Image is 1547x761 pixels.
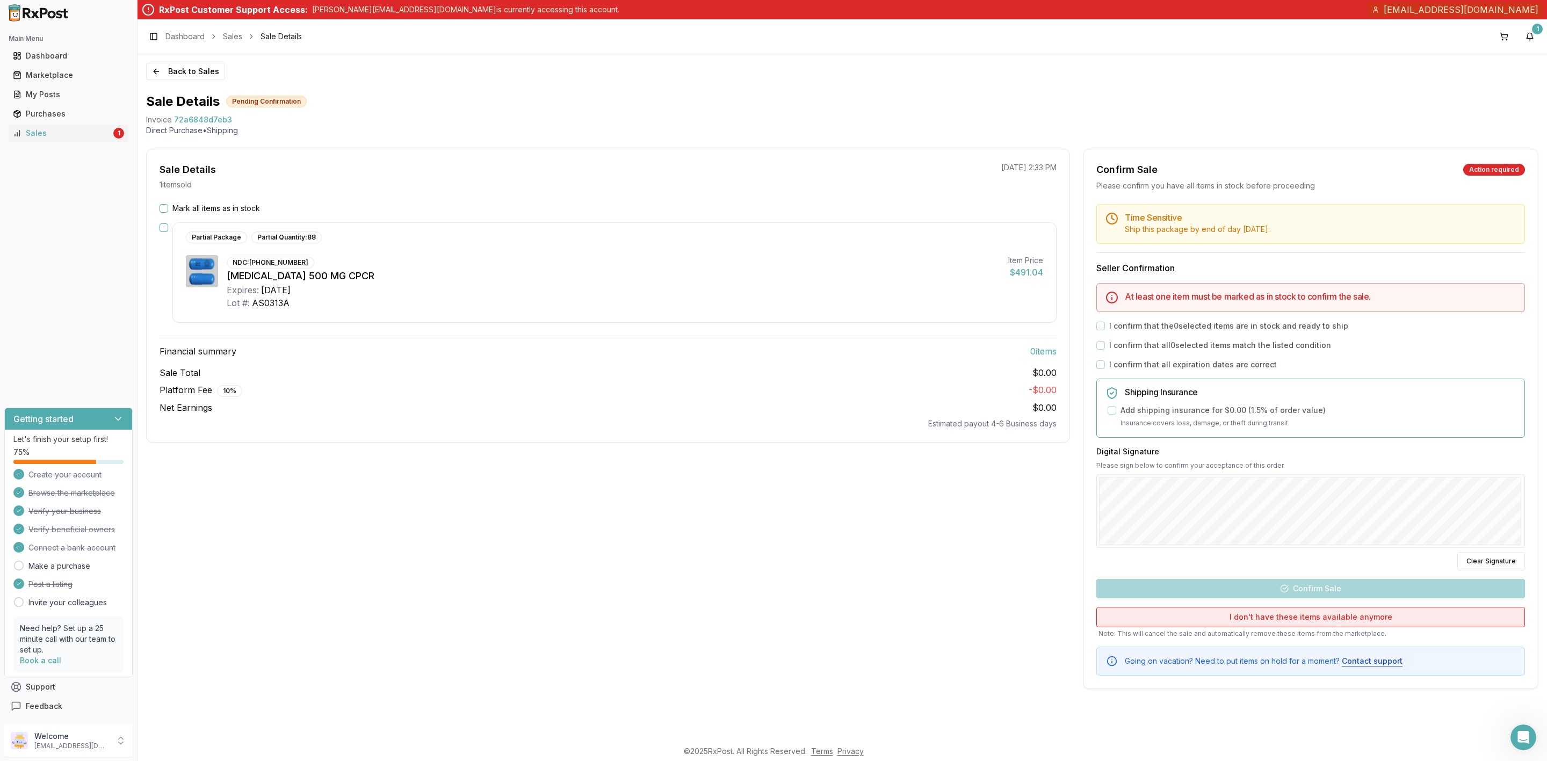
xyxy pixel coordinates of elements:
span: Financial summary [160,345,236,358]
div: Confirm Sale [1096,162,1158,177]
div: Dashboard [13,50,124,61]
span: Sale Total [160,366,200,379]
div: RxPost Customer Support Access: [159,3,308,16]
span: Platform Fee [160,383,242,397]
div: NDC: [PHONE_NUMBER] [227,257,314,269]
div: Action required [1463,164,1525,176]
span: 0 item s [1030,345,1057,358]
span: - $0.00 [1029,385,1057,395]
span: Ship this package by end of day [DATE] . [1125,224,1270,234]
span: Verify your business [28,506,101,517]
p: Note: This will cancel the sale and automatically remove these items from the marketplace. [1096,629,1525,638]
div: Sale Details [160,162,216,177]
button: Dashboard [4,47,133,64]
button: I don't have these items available anymore [1096,607,1525,627]
h2: Main Menu [9,34,128,43]
span: Net Earnings [160,401,212,414]
button: Purchases [4,105,133,122]
img: User avatar [11,732,28,749]
p: Let's finish your setup first! [13,434,124,445]
div: Marketplace [13,70,124,81]
span: 75 % [13,447,30,458]
a: Purchases [9,104,128,124]
div: Invoice [146,114,172,125]
div: Partial Package [186,231,247,243]
button: Sales1 [4,125,133,142]
a: Terms [811,746,833,756]
div: Pending Confirmation [226,96,307,107]
span: Browse the marketplace [28,488,115,498]
p: Need help? Set up a 25 minute call with our team to set up. [20,623,117,655]
p: [PERSON_NAME][EMAIL_ADDRESS][DOMAIN_NAME] is currently accessing this account. [312,4,619,15]
h5: At least one item must be marked as in stock to confirm the sale. [1125,292,1516,301]
h1: Sale Details [146,93,220,110]
div: 1 [1532,24,1543,34]
div: Estimated payout 4-6 Business days [160,418,1057,429]
p: Please sign below to confirm your acceptance of this order [1096,461,1525,470]
span: Create your account [28,469,102,480]
h3: Digital Signature [1096,446,1525,457]
h3: Seller Confirmation [1096,262,1525,274]
button: Marketplace [4,67,133,84]
p: [EMAIL_ADDRESS][DOMAIN_NAME] [34,742,109,750]
div: Purchases [13,108,124,119]
div: Expires: [227,284,259,296]
div: AS0313A [252,296,290,309]
a: Dashboard [165,31,205,42]
a: Book a call [20,656,61,665]
p: Welcome [34,731,109,742]
span: $0.00 [1032,402,1057,413]
img: Pentasa 500 MG CPCR [186,255,218,287]
div: [DATE] [261,284,291,296]
a: My Posts [9,85,128,104]
a: Invite your colleagues [28,597,107,608]
span: Connect a bank account [28,542,115,553]
button: Back to Sales [146,63,225,80]
p: [DATE] 2:33 PM [1001,162,1057,173]
a: Marketplace [9,66,128,85]
a: Sales [223,31,242,42]
div: Item Price [1008,255,1043,266]
span: Sale Details [261,31,302,42]
div: Going on vacation? Need to put items on hold for a moment? [1125,656,1516,666]
label: I confirm that all expiration dates are correct [1109,359,1277,370]
a: Sales1 [9,124,128,143]
label: Mark all items as in stock [172,203,260,214]
label: I confirm that the 0 selected items are in stock and ready to ship [1109,321,1348,331]
p: Insurance covers loss, damage, or theft during transit. [1121,418,1516,429]
h5: Shipping Insurance [1125,388,1516,396]
span: Feedback [26,701,62,712]
label: I confirm that all 0 selected items match the listed condition [1109,340,1331,351]
img: RxPost Logo [4,4,73,21]
button: 1 [1521,28,1538,45]
a: Privacy [837,746,864,756]
button: Support [4,677,133,697]
p: Direct Purchase • Shipping [146,125,1538,136]
div: [MEDICAL_DATA] 500 MG CPCR [227,269,1000,284]
h5: Time Sensitive [1125,213,1516,222]
span: 72a6848d7eb3 [174,114,232,125]
iframe: Intercom live chat [1510,724,1536,750]
div: Lot #: [227,296,250,309]
span: Verify beneficial owners [28,524,115,535]
h3: Getting started [13,412,74,425]
button: Contact support [1342,656,1403,666]
div: My Posts [13,89,124,100]
button: Feedback [4,697,133,716]
nav: breadcrumb [165,31,302,42]
span: $0.00 [1032,366,1057,379]
div: Sales [13,128,111,139]
button: Clear Signature [1457,552,1525,570]
span: Post a listing [28,579,73,590]
button: My Posts [4,86,133,103]
div: Please confirm you have all items in stock before proceeding [1096,180,1525,191]
span: [EMAIL_ADDRESS][DOMAIN_NAME] [1384,3,1538,16]
div: Partial Quantity: 88 [251,231,322,243]
div: 10 % [217,385,242,397]
a: Dashboard [9,46,128,66]
div: $491.04 [1008,266,1043,279]
p: 1 item sold [160,179,192,190]
a: Make a purchase [28,561,90,571]
div: 1 [113,128,124,139]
